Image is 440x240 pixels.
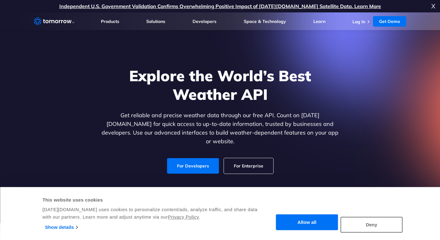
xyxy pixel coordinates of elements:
a: Solutions [146,19,165,24]
div: [DATE][DOMAIN_NAME] uses cookies to personalize content/ads, analyze traffic, and share data with... [43,206,265,221]
a: Space & Technology [244,19,286,24]
a: Independent U.S. Government Validation Confirms Overwhelming Positive Impact of [DATE][DOMAIN_NAM... [59,3,381,9]
div: This website uses cookies [43,196,265,204]
a: Privacy Policy [168,214,199,220]
a: Get Demo [373,16,406,27]
a: Products [101,19,119,24]
a: Developers [193,19,216,24]
a: Home link [34,17,74,26]
button: Deny [341,217,403,233]
button: Allow all [276,215,338,230]
a: Learn [313,19,325,24]
h1: Explore the World’s Best Weather API [100,66,340,104]
p: Get reliable and precise weather data through our free API. Count on [DATE][DOMAIN_NAME] for quic... [100,111,340,146]
a: Log In [352,19,365,24]
a: For Developers [167,158,219,174]
a: Show details [45,223,78,232]
a: For Enterprise [224,158,273,174]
